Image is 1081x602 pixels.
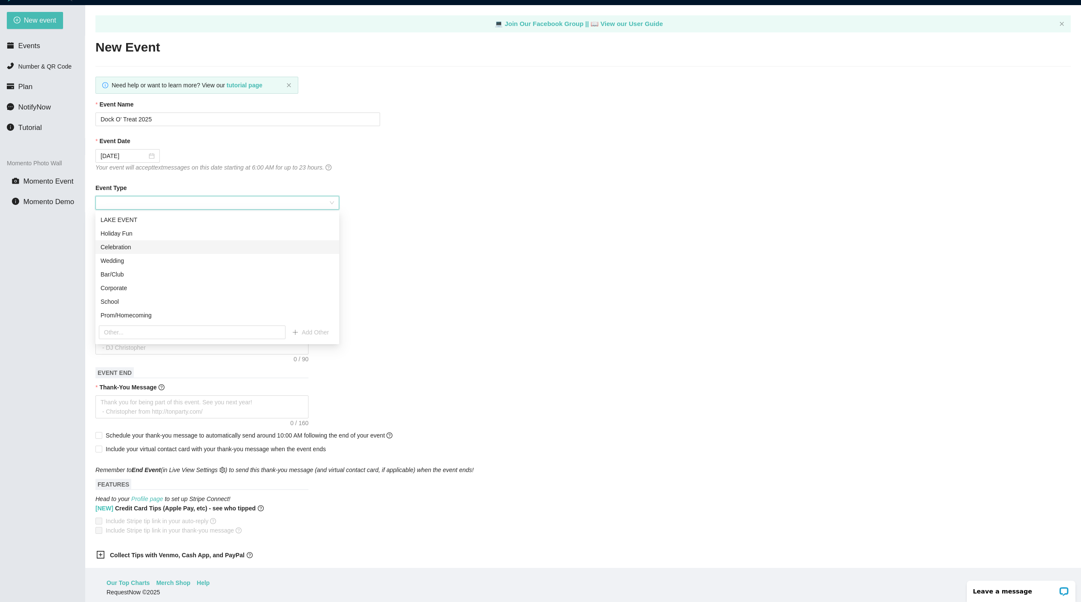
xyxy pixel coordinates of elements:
[23,177,74,185] span: Momento Event
[18,63,72,70] span: Number & QR Code
[107,578,150,588] a: Our Top Charts
[102,82,108,88] span: info-circle
[18,83,33,91] span: Plan
[285,325,336,339] button: plusAdd Other
[106,432,392,439] span: Schedule your thank-you message to automatically send around 10:00 AM following the end of your e...
[159,384,164,390] span: question-circle
[107,588,1058,597] div: RequestNow © 2025
[95,227,339,240] div: Holiday Fun
[210,518,216,524] span: question-circle
[286,83,291,88] button: close
[101,311,334,320] div: Prom/Homecoming
[101,151,147,161] input: 09/27/2025
[101,270,334,279] div: Bar/Club
[101,242,334,252] div: Celebration
[95,367,134,378] span: EVENT END
[495,20,503,27] span: laptop
[7,42,14,49] span: calendar
[197,578,210,588] a: Help
[89,545,303,566] div: Collect Tips with Venmo, Cash App, and PayPalquestion-circle
[95,213,339,227] div: LAKE EVENT
[227,82,262,89] a: tutorial page
[1059,21,1064,27] button: close
[95,39,1071,56] h2: New Event
[99,384,156,391] b: Thank-You Message
[1059,21,1064,26] span: close
[95,308,339,322] div: Prom/Homecoming
[7,124,14,131] span: info-circle
[12,198,19,205] span: info-circle
[591,20,599,27] span: laptop
[12,177,19,184] span: camera
[101,256,334,265] div: Wedding
[326,164,332,170] span: question-circle
[236,527,242,533] span: question-circle
[156,578,190,588] a: Merch Shop
[7,103,14,110] span: message
[110,552,245,559] b: Collect Tips with Venmo, Cash App, and PayPal
[101,283,334,293] div: Corporate
[23,198,74,206] span: Momento Demo
[258,504,264,513] span: question-circle
[99,136,130,146] b: Event Date
[18,42,40,50] span: Events
[219,467,225,473] span: setting
[95,281,339,295] div: Corporate
[386,432,392,438] span: question-circle
[132,467,161,473] b: End Event
[18,103,51,111] span: NotifyNow
[95,240,339,254] div: Celebration
[95,504,256,513] b: Credit Card Tips (Apple Pay, etc) - see who tipped
[95,505,113,512] span: [NEW]
[101,229,334,238] div: Holiday Fun
[247,552,253,558] span: question-circle
[102,526,245,535] span: Include Stripe tip link in your thank-you message
[95,295,339,308] div: School
[95,112,380,126] input: Janet's and Mark's Wedding
[591,20,663,27] a: laptop View our User Guide
[961,575,1081,602] iframe: LiveChat chat widget
[7,83,14,90] span: credit-card
[95,183,127,193] b: Event Type
[14,17,20,25] span: plus-circle
[95,164,324,171] i: Your event will accept text messages on this date starting at 6:00 AM for up to 23 hours.
[95,210,339,219] div: You can use to send blasts by event type
[18,124,42,132] span: Tutorial
[131,495,163,502] a: Profile page
[99,100,133,109] b: Event Name
[112,82,262,89] span: Need help or want to learn more? View our
[101,215,334,225] div: LAKE EVENT
[96,550,105,559] span: plus-square
[7,62,14,69] span: phone
[24,15,56,26] span: New event
[95,495,231,502] i: Head to your to set up Stripe Connect!
[95,467,474,473] i: Remember to (in Live View Settings ) to send this thank-you message (and virtual contact card, if...
[95,479,131,490] span: FEATURES
[495,20,591,27] a: laptop Join Our Facebook Group ||
[102,516,219,526] span: Include Stripe tip link in your auto-reply
[95,268,339,281] div: Bar/Club
[7,12,63,29] button: plus-circleNew event
[99,325,285,339] input: Other...
[95,254,339,268] div: Wedding
[106,446,326,452] span: Include your virtual contact card with your thank-you message when the event ends
[101,297,334,306] div: School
